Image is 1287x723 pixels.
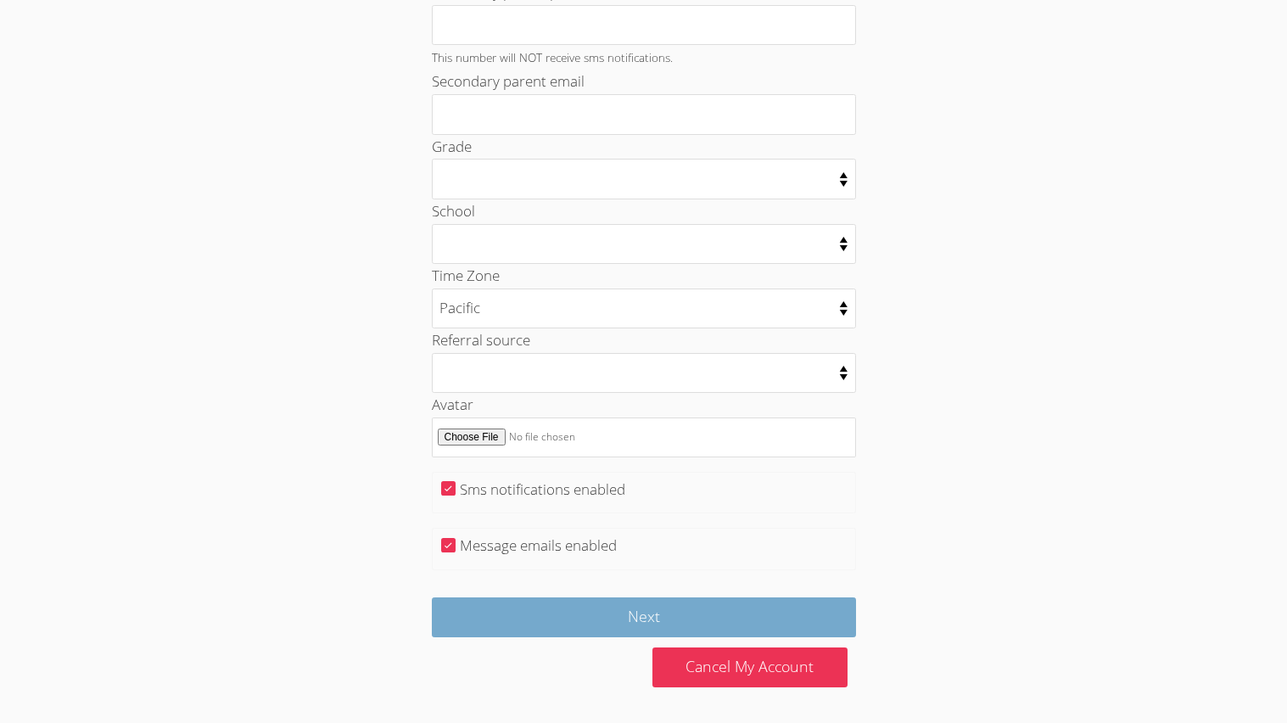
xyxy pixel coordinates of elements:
label: Referral source [432,330,530,350]
a: Cancel My Account [652,647,848,687]
label: Grade [432,137,472,156]
label: Secondary parent email [432,71,585,91]
label: Sms notifications enabled [460,479,625,499]
small: This number will NOT receive sms notifications. [432,49,673,65]
label: Avatar [432,395,473,414]
label: Time Zone [432,266,500,285]
label: Message emails enabled [460,535,617,555]
input: Next [432,597,856,637]
label: School [432,201,475,221]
